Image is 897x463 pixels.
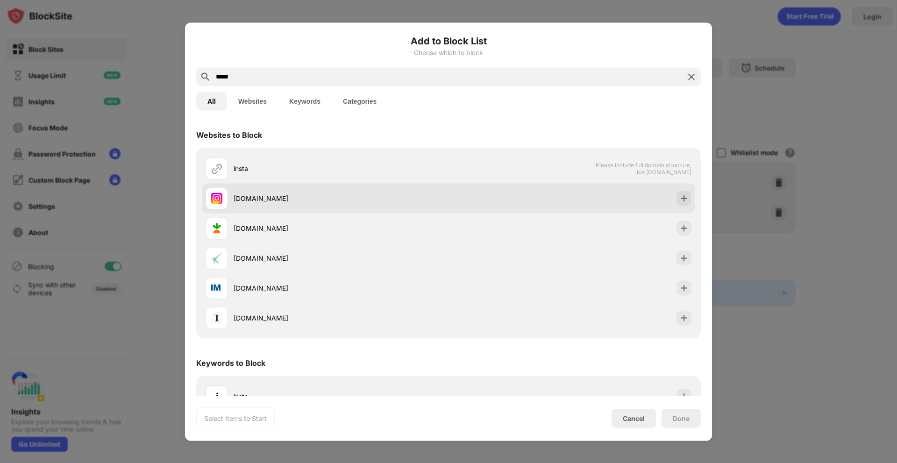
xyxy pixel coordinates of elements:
button: Websites [227,92,278,110]
div: insta [234,164,448,173]
img: favicons [211,252,222,264]
div: Choose which to block [196,49,701,56]
div: [DOMAIN_NAME] [234,223,448,233]
div: [DOMAIN_NAME] [234,313,448,323]
div: Keywords to Block [196,358,265,367]
div: Done [673,414,690,422]
div: [DOMAIN_NAME] [234,193,448,203]
div: insta [234,392,448,401]
div: Websites to Block [196,130,262,139]
h6: Add to Block List [196,34,701,48]
div: [DOMAIN_NAME] [234,283,448,293]
img: favicons [211,222,222,234]
div: Cancel [623,414,645,422]
span: Please include full domain structure, like [DOMAIN_NAME] [595,161,691,175]
button: Categories [332,92,388,110]
img: favicons [211,192,222,204]
div: Select Items to Start [204,413,267,423]
img: favicons [211,282,222,293]
div: i [216,389,218,403]
button: Keywords [278,92,332,110]
img: url.svg [211,163,222,174]
img: favicons [211,312,222,323]
img: search-close [686,71,697,82]
button: All [196,92,227,110]
img: search.svg [200,71,211,82]
div: [DOMAIN_NAME] [234,253,448,263]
